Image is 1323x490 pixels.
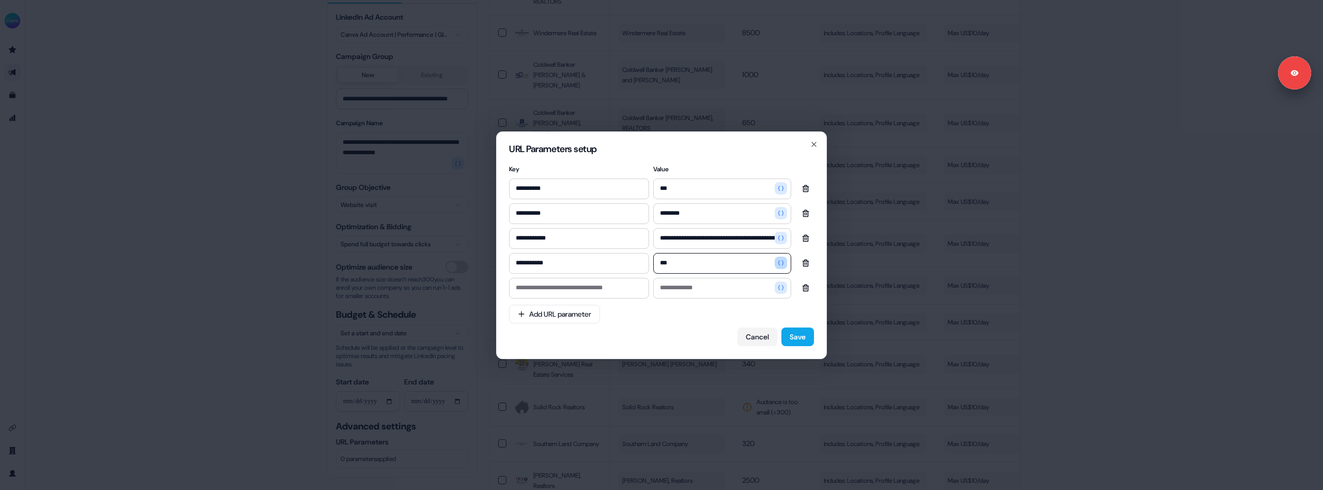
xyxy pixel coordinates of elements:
[509,162,651,176] div: Key
[781,328,814,346] button: Save
[509,305,600,323] button: Add URL parameter
[651,162,793,176] div: Value
[737,328,777,346] button: Cancel
[509,144,814,154] h2: URL Parameters setup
